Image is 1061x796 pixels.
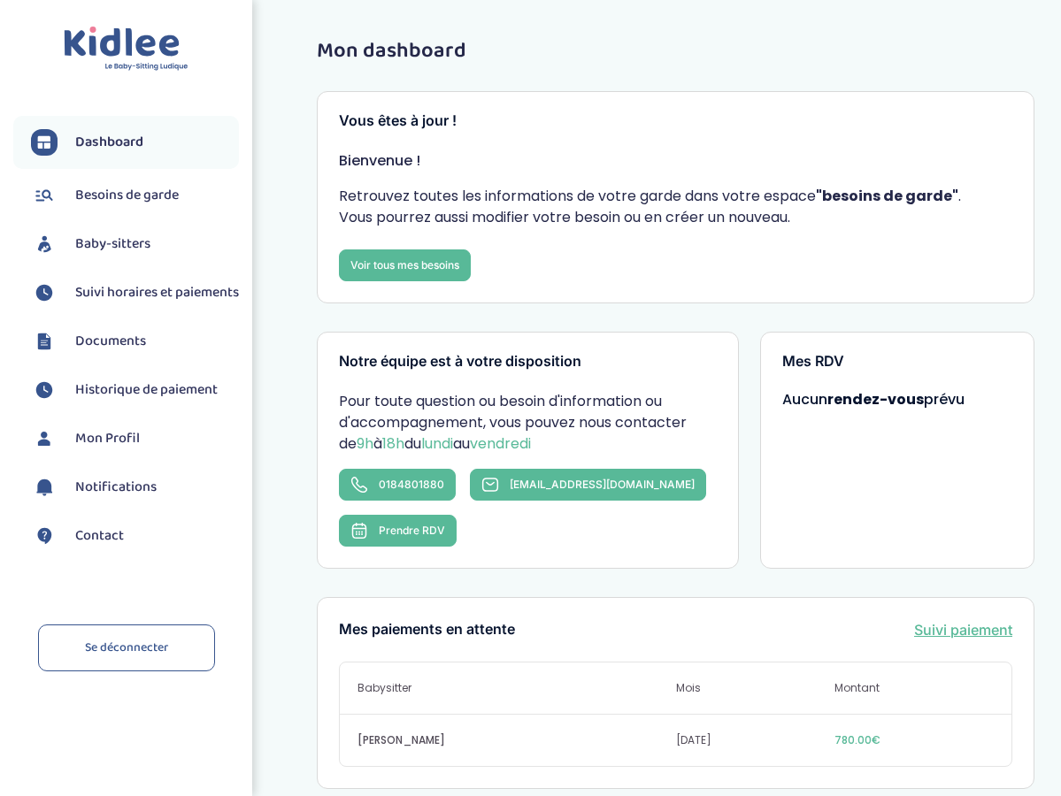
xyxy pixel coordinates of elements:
[38,624,215,671] a: Se déconnecter
[827,389,924,409] strong: rendez-vous
[470,433,531,454] span: vendredi
[31,425,58,452] img: profil.svg
[339,354,717,370] h3: Notre équipe est à votre disposition
[31,182,58,209] img: besoin.svg
[358,680,675,696] span: Babysitter
[31,231,239,257] a: Baby-sitters
[75,428,140,449] span: Mon Profil
[339,622,515,638] h3: Mes paiements en attente
[358,732,675,748] span: [PERSON_NAME]
[470,469,706,501] a: [EMAIL_ADDRESS][DOMAIN_NAME]
[31,279,58,306] img: suivihoraire.svg
[31,474,239,501] a: Notifications
[75,477,157,498] span: Notifications
[31,425,239,452] a: Mon Profil
[357,433,373,454] span: 9h
[379,478,444,491] span: 0184801880
[75,282,239,303] span: Suivi horaires et paiements
[382,433,404,454] span: 18h
[31,129,239,156] a: Dashboard
[782,389,965,409] span: Aucun prévu
[75,185,179,206] span: Besoins de garde
[31,182,239,209] a: Besoins de garde
[31,474,58,501] img: notification.svg
[339,249,471,281] a: Voir tous mes besoins
[782,354,1012,370] h3: Mes RDV
[64,27,188,72] img: logo.svg
[31,279,239,306] a: Suivi horaires et paiements
[339,515,457,547] button: Prendre RDV
[31,377,239,403] a: Historique de paiement
[31,523,239,549] a: Contact
[75,233,150,255] span: Baby-sitters
[317,40,1034,63] h1: Mon dashboard
[339,391,717,455] p: Pour toute question ou besoin d'information ou d'accompagnement, vous pouvez nous contacter de à ...
[339,186,1012,228] p: Retrouvez toutes les informations de votre garde dans votre espace . Vous pourrez aussi modifier ...
[31,377,58,403] img: suivihoraire.svg
[914,619,1012,640] a: Suivi paiement
[379,524,445,537] span: Prendre RDV
[31,129,58,156] img: dashboard.svg
[75,331,146,352] span: Documents
[816,186,958,206] strong: "besoins de garde"
[510,478,695,491] span: [EMAIL_ADDRESS][DOMAIN_NAME]
[75,132,143,153] span: Dashboard
[75,379,218,401] span: Historique de paiement
[676,680,835,696] span: Mois
[31,523,58,549] img: contact.svg
[31,328,58,355] img: documents.svg
[75,525,124,547] span: Contact
[834,732,994,748] span: 780.00€
[834,680,994,696] span: Montant
[339,150,1012,172] p: Bienvenue !
[676,732,835,748] span: [DATE]
[339,113,1012,129] h3: Vous êtes à jour !
[31,328,239,355] a: Documents
[421,433,453,454] span: lundi
[339,469,456,501] a: 0184801880
[31,231,58,257] img: babysitters.svg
